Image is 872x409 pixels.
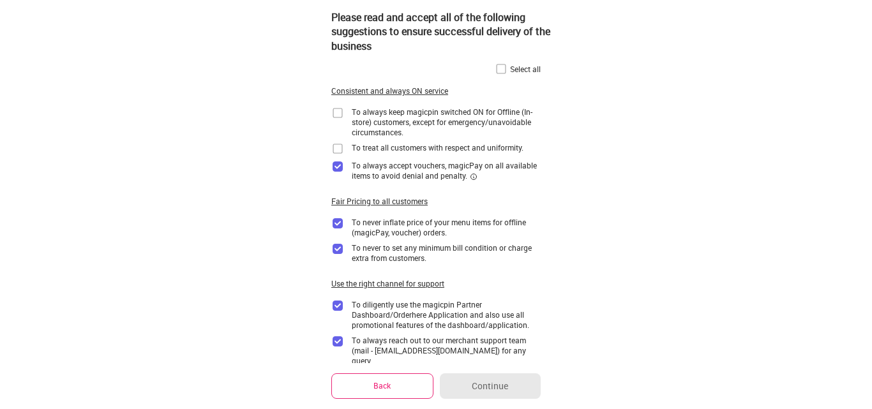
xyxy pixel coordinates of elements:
[331,217,344,230] img: checkbox_purple.ceb64cee.svg
[331,299,344,312] img: checkbox_purple.ceb64cee.svg
[352,160,541,181] div: To always accept vouchers, magicPay on all available items to avoid denial and penalty.
[331,335,344,348] img: checkbox_purple.ceb64cee.svg
[331,107,344,119] img: home-delivery-unchecked-checkbox-icon.f10e6f61.svg
[331,278,444,289] div: Use the right channel for support
[331,86,448,96] div: Consistent and always ON service
[440,373,541,399] button: Continue
[352,299,541,330] div: To diligently use the magicpin Partner Dashboard/Orderhere Application and also use all promotion...
[352,242,541,263] div: To never to set any minimum bill condition or charge extra from customers.
[331,160,344,173] img: checkbox_purple.ceb64cee.svg
[510,64,541,74] div: Select all
[470,173,477,181] img: informationCircleBlack.2195f373.svg
[331,196,428,207] div: Fair Pricing to all customers
[352,142,523,152] div: To treat all customers with respect and uniformity.
[331,142,344,155] img: home-delivery-unchecked-checkbox-icon.f10e6f61.svg
[495,63,507,75] img: home-delivery-unchecked-checkbox-icon.f10e6f61.svg
[331,242,344,255] img: checkbox_purple.ceb64cee.svg
[331,373,433,398] button: Back
[352,335,541,366] div: To always reach out to our merchant support team (mail - [EMAIL_ADDRESS][DOMAIN_NAME]) for any qu...
[352,217,541,237] div: To never inflate price of your menu items for offline (magicPay, voucher) orders.
[352,107,541,137] div: To always keep magicpin switched ON for Offline (In-store) customers, except for emergency/unavoi...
